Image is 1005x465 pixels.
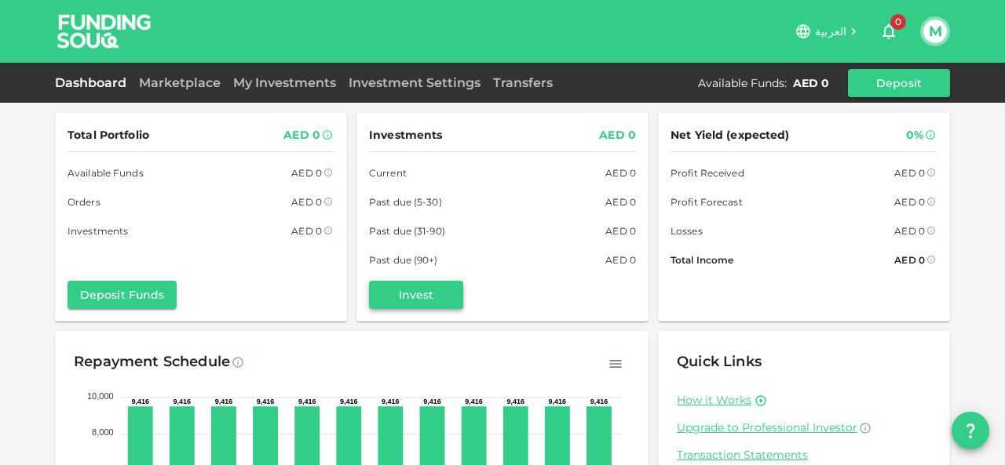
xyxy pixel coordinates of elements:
[291,223,322,239] div: AED 0
[68,125,149,145] span: Total Portfolio
[92,427,114,437] tspan: 8,000
[68,194,100,210] span: Orders
[605,165,636,181] div: AED 0
[894,194,925,210] div: AED 0
[677,393,751,408] a: How it Works
[227,75,342,90] a: My Investments
[68,281,177,309] button: Deposit Funds
[605,252,636,268] div: AED 0
[873,16,904,47] button: 0
[369,281,463,309] button: Invest
[677,420,857,434] span: Upgrade to Professional Investor
[793,75,829,91] div: AED 0
[671,252,733,268] span: Total Income
[677,420,931,435] a: Upgrade to Professional Investor
[283,125,320,145] div: AED 0
[677,353,762,370] span: Quick Links
[68,165,144,181] span: Available Funds
[291,194,322,210] div: AED 0
[55,75,133,90] a: Dashboard
[68,223,128,239] span: Investments
[87,391,114,401] tspan: 10,000
[487,75,559,90] a: Transfers
[671,125,790,145] span: Net Yield (expected)
[342,75,487,90] a: Investment Settings
[698,75,787,91] div: Available Funds :
[894,252,925,268] div: AED 0
[605,194,636,210] div: AED 0
[369,165,407,181] span: Current
[369,194,442,210] span: Past due (5-30)
[923,20,947,43] button: M
[906,125,923,145] div: 0%
[890,14,906,30] span: 0
[671,165,744,181] span: Profit Received
[894,165,925,181] div: AED 0
[74,350,230,375] div: Repayment Schedule
[952,412,989,449] button: question
[599,125,636,145] div: AED 0
[291,165,322,181] div: AED 0
[133,75,227,90] a: Marketplace
[677,448,931,463] a: Transaction Statements
[369,223,445,239] span: Past due (31-90)
[369,252,438,268] span: Past due (90+)
[815,24,846,38] span: العربية
[848,69,950,97] button: Deposit
[605,223,636,239] div: AED 0
[671,194,743,210] span: Profit Forecast
[369,125,442,145] span: Investments
[671,223,703,239] span: Losses
[894,223,925,239] div: AED 0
